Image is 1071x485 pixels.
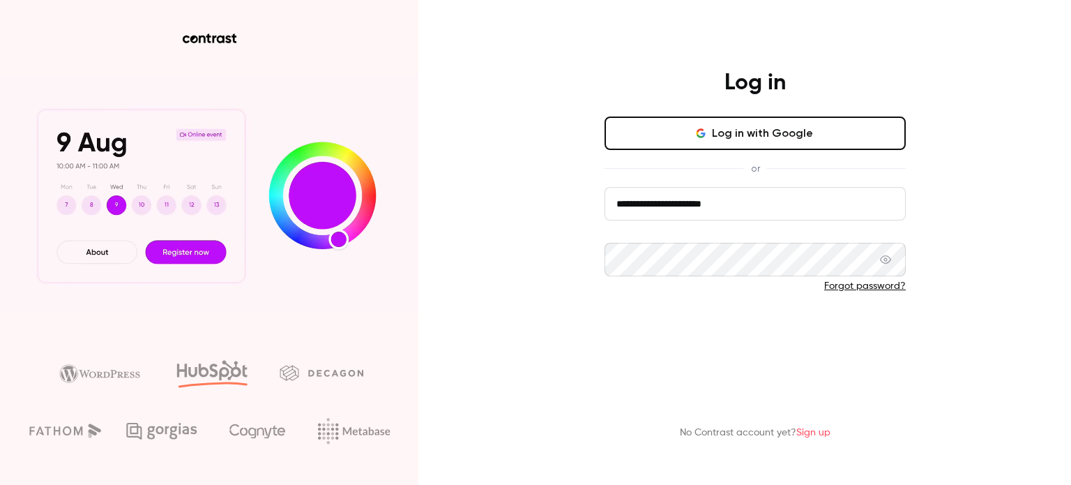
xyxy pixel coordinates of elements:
span: or [744,161,767,176]
a: Forgot password? [824,281,906,291]
button: Log in [605,315,906,349]
button: Log in with Google [605,117,906,150]
p: No Contrast account yet? [680,426,830,440]
a: Sign up [796,428,830,438]
h4: Log in [724,69,786,97]
img: decagon [280,365,363,380]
